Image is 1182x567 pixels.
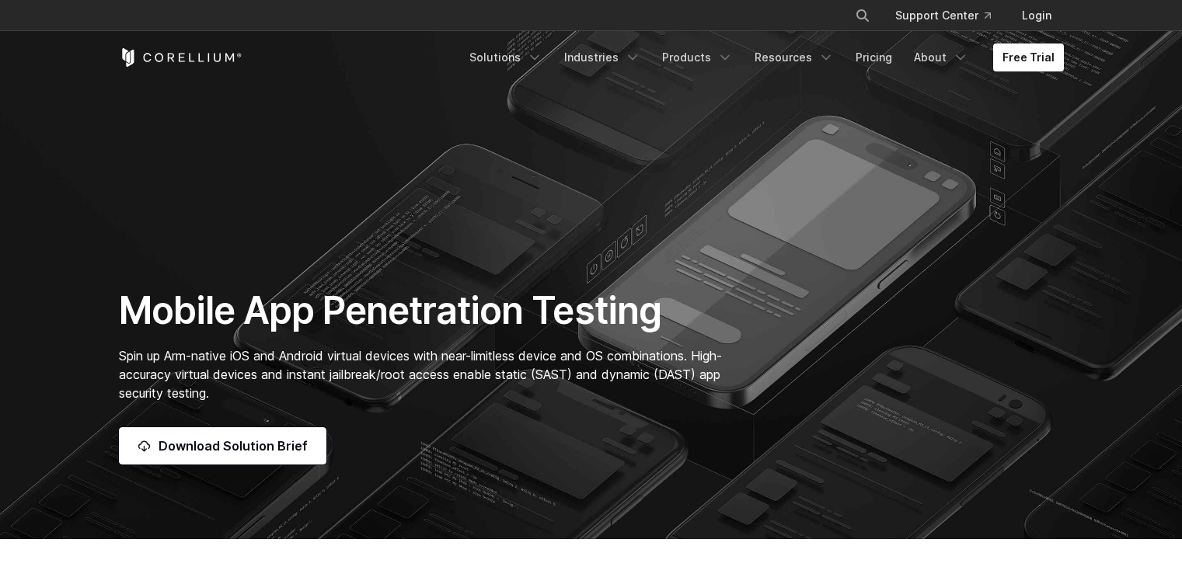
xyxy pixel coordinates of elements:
a: Download Solution Brief [119,427,326,464]
a: Products [653,43,742,71]
div: Navigation Menu [836,2,1064,30]
a: Solutions [460,43,552,71]
a: Login [1009,2,1064,30]
button: Search [849,2,877,30]
div: Navigation Menu [460,43,1064,71]
span: Download Solution Brief [159,437,308,455]
a: Corellium Home [119,48,242,67]
a: Industries [555,43,650,71]
h1: Mobile App Penetration Testing [119,287,738,334]
span: Spin up Arm-native iOS and Android virtual devices with near-limitless device and OS combinations... [119,348,722,401]
a: Support Center [883,2,1003,30]
a: Pricing [846,43,901,71]
a: About [905,43,978,71]
a: Resources [745,43,843,71]
a: Free Trial [993,43,1064,71]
